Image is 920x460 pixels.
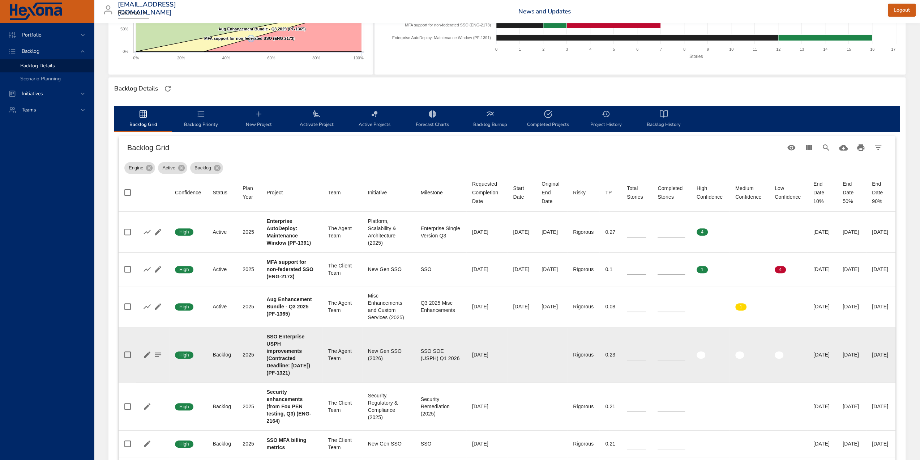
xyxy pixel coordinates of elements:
[605,188,612,197] div: TP
[112,83,160,94] div: Backlog Details
[420,266,460,273] div: SSO
[813,303,831,310] div: [DATE]
[697,229,708,235] span: 4
[328,188,356,197] span: Team
[513,184,530,201] div: Start Date
[175,352,193,358] span: High
[823,47,827,51] text: 14
[658,184,685,201] div: Completed Stories
[605,188,615,197] span: TP
[707,47,709,51] text: 9
[368,188,387,197] div: Initiative
[639,110,688,129] span: Backlog History
[872,303,890,310] div: [DATE]
[660,47,662,51] text: 7
[119,136,895,159] div: Table Toolbar
[213,188,227,197] div: Status
[118,7,149,19] div: Raintree
[120,27,128,31] text: 50%
[573,228,594,236] div: Rigorous
[513,184,530,201] div: Sort
[542,47,544,51] text: 2
[175,404,193,410] span: High
[605,303,615,310] div: 0.08
[213,228,231,236] div: Active
[891,47,895,51] text: 17
[472,403,502,410] div: [DATE]
[735,266,746,273] span: 0
[328,436,356,451] div: The Client Team
[114,106,900,132] div: backlog-tab
[266,389,311,424] b: Security enhancements (from Fox PEN testing, Q3) (ENG-2164)
[328,188,341,197] div: Sort
[243,184,255,201] div: Plan Year
[472,180,502,206] div: Sort
[872,440,890,447] div: [DATE]
[328,299,356,314] div: The Agent Team
[353,56,363,60] text: 100%
[20,62,55,69] span: Backlog Details
[213,188,231,197] span: Status
[408,110,457,129] span: Forecast Charts
[142,264,153,275] button: Show Burnup
[420,347,460,362] div: SSO SOE (USPH) Q1 2026
[872,403,890,410] div: [DATE]
[566,47,568,51] text: 3
[605,440,615,447] div: 0.21
[243,303,255,310] div: 2025
[222,56,230,60] text: 40%
[605,403,615,410] div: 0.21
[466,110,515,129] span: Backlog Burnup
[266,296,312,317] b: Aug Enhancement Bundle - Q3 2025 (PF-1365)
[513,266,530,273] div: [DATE]
[175,304,193,310] span: High
[627,184,646,201] div: Sort
[20,75,61,82] span: Scenario Planning
[123,49,128,54] text: 0%
[605,266,615,273] div: 0.1
[735,184,763,201] div: Sort
[292,110,341,129] span: Activate Project
[888,4,916,17] button: Logout
[175,266,193,273] span: High
[472,180,502,206] div: Requested Completion Date
[142,349,153,360] button: Edit Project Details
[243,228,255,236] div: 2025
[472,266,502,273] div: [DATE]
[472,351,502,358] div: [DATE]
[573,188,594,197] span: Risky
[542,180,561,206] div: Original End Date
[573,188,586,197] div: Risky
[368,188,387,197] div: Sort
[243,266,255,273] div: 2025
[176,110,226,129] span: Backlog Priority
[127,142,783,153] h6: Backlog Grid
[420,299,460,314] div: Q3 2025 Misc Enhancements
[16,31,47,38] span: Portfolio
[573,266,594,273] div: Rigorous
[158,164,179,172] span: Active
[589,47,591,51] text: 4
[843,351,860,358] div: [DATE]
[605,188,612,197] div: Sort
[368,440,409,447] div: New Gen SSO
[177,56,185,60] text: 20%
[775,184,802,201] div: Low Confidence
[870,47,874,51] text: 16
[573,188,586,197] div: Sort
[813,403,831,410] div: [DATE]
[472,440,502,447] div: [DATE]
[266,218,311,246] b: Enterprise AutoDeploy: Maintenance Window (PF-1391)
[175,188,201,197] span: Confidence
[519,47,521,51] text: 1
[420,225,460,239] div: Enterprise Single Version Q3
[266,334,310,376] b: SSO Enterprise USPH improvements (Contracted Deadline: [DATE]) (PF-1321)
[213,351,231,358] div: Backlog
[847,47,851,51] text: 15
[175,188,201,197] div: Sort
[513,228,530,236] div: [DATE]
